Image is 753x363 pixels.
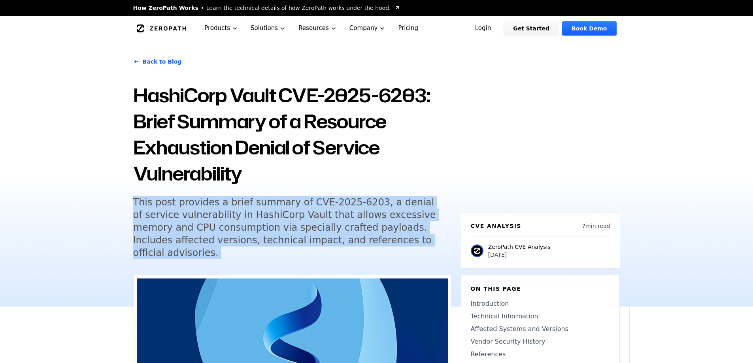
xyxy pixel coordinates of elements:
button: Resources [292,16,343,41]
h1: HashiCorp Vault CVE-2025-6203: Brief Summary of a Resource Exhaustion Denial of Service Vulnerabi... [133,82,451,186]
a: How ZeroPath WorksLearn the technical details of how ZeroPath works under the hood. [133,4,400,12]
span: How ZeroPath Works [133,4,198,12]
h6: CVE Analysis [471,222,521,230]
a: Login [466,21,501,36]
nav: Global [124,16,630,41]
a: Introduction [471,299,610,308]
a: Technical Information [471,312,610,321]
a: Pricing [392,16,425,41]
a: Vendor Security History [471,337,610,346]
button: Solutions [244,16,292,41]
span: Learn the technical details of how ZeroPath works under the hood. [206,4,391,12]
img: ZeroPath CVE Analysis [471,245,483,257]
a: Book Demo [562,21,616,36]
a: Back to Blog [133,51,182,73]
button: Company [343,16,392,41]
a: Affected Systems and Versions [471,324,610,334]
h6: On this page [471,285,610,293]
p: ZeroPath CVE Analysis [488,243,551,251]
h5: This post provides a brief summary of CVE-2025-6203, a denial of service vulnerability in HashiCo... [133,196,437,259]
button: Products [198,16,244,41]
a: References [471,350,610,359]
p: 7 min read [582,222,610,230]
p: [DATE] [488,251,551,259]
a: Get Started [504,21,559,36]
